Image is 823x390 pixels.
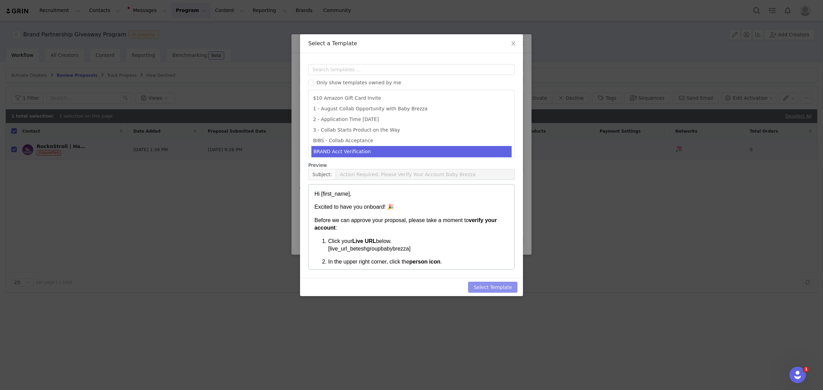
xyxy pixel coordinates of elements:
[19,53,200,68] p: Click your below. [live_url_beteshgroupbabybrezza]
[803,367,809,372] span: 1
[308,169,336,180] span: Subject:
[314,80,404,85] span: Only show templates owned by me
[311,125,512,135] li: 3 - Collab Starts Product on the Way
[5,5,200,194] body: Rich Text Area. Press ALT-0 for help.
[309,185,514,269] iframe: Rich Text Area
[308,40,515,47] div: Select a Template
[100,74,132,80] strong: person icon
[5,5,200,13] p: Hi [first_name],
[311,93,512,103] li: $10 Amazon Gift Card Invite
[468,282,517,293] button: Select Template
[504,34,523,53] button: Close
[311,146,512,157] li: BRAND Acct Verification
[5,19,200,26] p: Excited to have you onboard! 🎉
[308,162,327,169] span: Preview
[43,53,67,59] strong: Live URL
[5,32,200,47] p: Before we can approve your proposal, please take a moment to :
[311,157,512,168] li: BRAND Partnership Giveaway Program
[308,64,515,75] input: Search templates ...
[311,103,512,114] li: 1 - August Collab Opportunity with Baby Brezza
[789,367,806,383] iframe: Intercom live chat
[5,5,217,13] body: Rich Text Area. Press ALT-0 for help.
[19,73,200,81] p: In the upper right corner, click the .
[311,114,512,125] li: 2 - Application Time [DATE]
[511,41,516,46] i: icon: close
[311,135,512,146] li: BIBS - Collab Acceptance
